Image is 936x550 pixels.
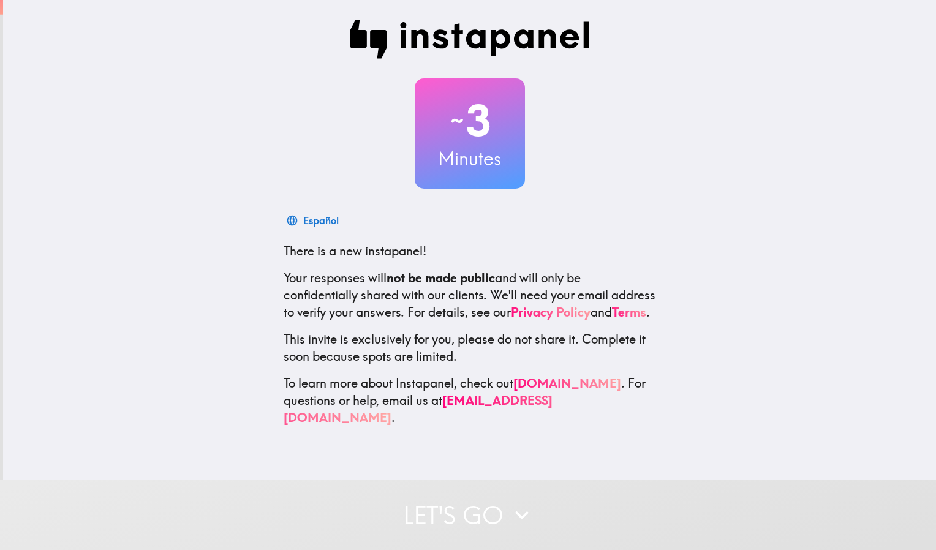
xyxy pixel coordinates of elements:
[513,375,621,391] a: [DOMAIN_NAME]
[284,375,656,426] p: To learn more about Instapanel, check out . For questions or help, email us at .
[303,212,339,229] div: Español
[612,304,646,320] a: Terms
[284,331,656,365] p: This invite is exclusively for you, please do not share it. Complete it soon because spots are li...
[387,270,495,285] b: not be made public
[350,20,590,59] img: Instapanel
[284,269,656,321] p: Your responses will and will only be confidentially shared with our clients. We'll need your emai...
[284,393,553,425] a: [EMAIL_ADDRESS][DOMAIN_NAME]
[511,304,591,320] a: Privacy Policy
[448,102,466,139] span: ~
[415,96,525,146] h2: 3
[284,208,344,233] button: Español
[415,146,525,171] h3: Minutes
[284,243,426,258] span: There is a new instapanel!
